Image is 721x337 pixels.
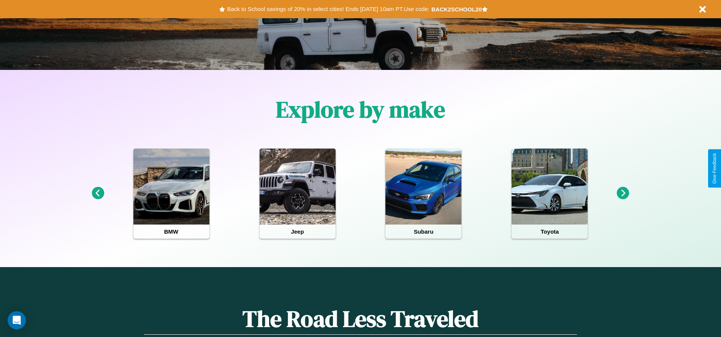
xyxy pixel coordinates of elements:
[133,225,209,239] h4: BMW
[431,6,482,13] b: BACK2SCHOOL20
[225,4,431,14] button: Back to School savings of 20% in select cities! Ends [DATE] 10am PT.Use code:
[260,225,336,239] h4: Jeep
[712,153,717,184] div: Give Feedback
[8,311,26,329] div: Open Intercom Messenger
[385,225,461,239] h4: Subaru
[276,94,445,125] h1: Explore by make
[512,225,588,239] h4: Toyota
[144,303,577,335] h1: The Road Less Traveled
